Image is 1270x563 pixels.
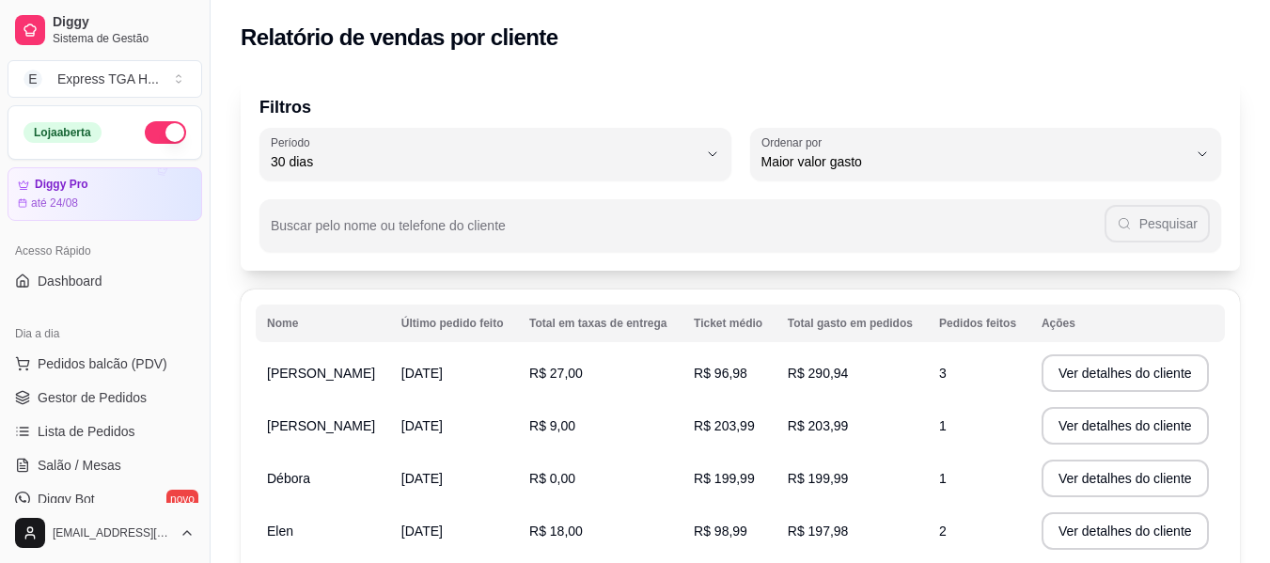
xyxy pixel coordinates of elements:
span: Dashboard [38,272,102,290]
span: Gestor de Pedidos [38,388,147,407]
span: Maior valor gasto [761,152,1188,171]
span: 1 [939,418,947,433]
span: [DATE] [401,418,443,433]
p: Filtros [259,94,1221,120]
button: Select a team [8,60,202,98]
span: E [24,70,42,88]
th: Ações [1030,305,1225,342]
span: R$ 203,99 [788,418,849,433]
div: Loja aberta [24,122,102,143]
a: DiggySistema de Gestão [8,8,202,53]
span: Diggy Bot [38,490,95,508]
span: Débora [267,471,310,486]
span: R$ 199,99 [694,471,755,486]
th: Último pedido feito [390,305,518,342]
span: 2 [939,524,947,539]
input: Buscar pelo nome ou telefone do cliente [271,224,1105,242]
h2: Relatório de vendas por cliente [241,23,558,53]
article: Diggy Pro [35,178,88,192]
span: 1 [939,471,947,486]
span: Pedidos balcão (PDV) [38,354,167,373]
div: Dia a dia [8,319,202,349]
span: R$ 98,99 [694,524,747,539]
span: R$ 9,00 [529,418,575,433]
button: Alterar Status [145,121,186,144]
span: [DATE] [401,366,443,381]
span: [PERSON_NAME] [267,418,375,433]
a: Gestor de Pedidos [8,383,202,413]
button: Ver detalhes do cliente [1042,512,1209,550]
a: Diggy Botnovo [8,484,202,514]
button: Ordenar porMaior valor gasto [750,128,1222,180]
span: 3 [939,366,947,381]
span: R$ 290,94 [788,366,849,381]
button: Ver detalhes do cliente [1042,460,1209,497]
a: Salão / Mesas [8,450,202,480]
span: Lista de Pedidos [38,422,135,441]
a: Diggy Proaté 24/08 [8,167,202,221]
span: R$ 27,00 [529,366,583,381]
button: Pedidos balcão (PDV) [8,349,202,379]
span: Elen [267,524,293,539]
span: [PERSON_NAME] [267,366,375,381]
a: Dashboard [8,266,202,296]
span: Diggy [53,14,195,31]
div: Acesso Rápido [8,236,202,266]
label: Ordenar por [761,134,828,150]
button: Ver detalhes do cliente [1042,407,1209,445]
th: Nome [256,305,390,342]
span: 30 dias [271,152,698,171]
button: Ver detalhes do cliente [1042,354,1209,392]
th: Total gasto em pedidos [776,305,928,342]
span: [EMAIL_ADDRESS][DOMAIN_NAME] [53,525,172,540]
span: Sistema de Gestão [53,31,195,46]
span: [DATE] [401,524,443,539]
span: R$ 203,99 [694,418,755,433]
button: Período30 dias [259,128,731,180]
th: Pedidos feitos [928,305,1030,342]
span: [DATE] [401,471,443,486]
article: até 24/08 [31,195,78,211]
span: R$ 18,00 [529,524,583,539]
div: Express TGA H ... [57,70,159,88]
th: Ticket médio [682,305,776,342]
span: R$ 199,99 [788,471,849,486]
span: Salão / Mesas [38,456,121,475]
a: Lista de Pedidos [8,416,202,446]
label: Período [271,134,316,150]
span: R$ 197,98 [788,524,849,539]
button: [EMAIL_ADDRESS][DOMAIN_NAME] [8,510,202,555]
th: Total em taxas de entrega [518,305,682,342]
span: R$ 0,00 [529,471,575,486]
span: R$ 96,98 [694,366,747,381]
